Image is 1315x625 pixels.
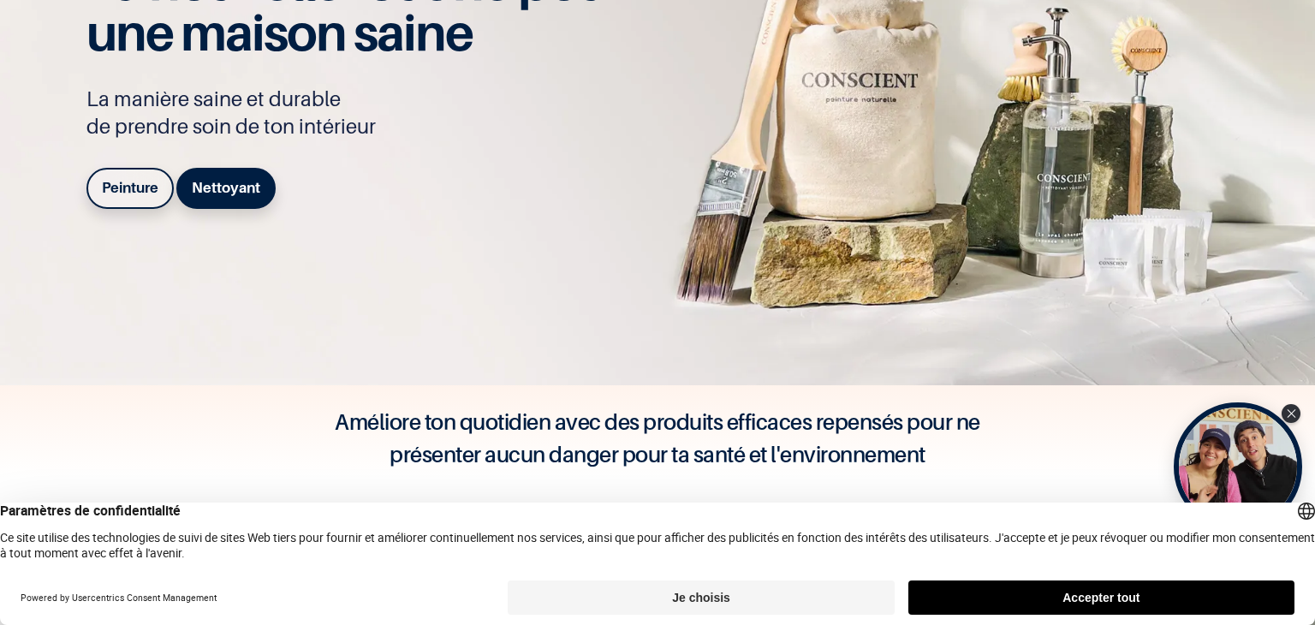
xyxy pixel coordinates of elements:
[1174,402,1302,531] div: Open Tolstoy widget
[1282,404,1300,423] div: Close Tolstoy widget
[15,15,66,66] button: Open chat widget
[1174,402,1302,531] div: Tolstoy bubble widget
[1174,402,1302,531] div: Open Tolstoy
[315,406,1000,471] h4: Améliore ton quotidien avec des produits efficaces repensés pour ne présenter aucun danger pour t...
[176,168,276,209] a: Nettoyant
[86,168,174,209] a: Peinture
[86,86,643,140] p: La manière saine et durable de prendre soin de ton intérieur
[102,179,158,196] b: Peinture
[192,179,260,196] b: Nettoyant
